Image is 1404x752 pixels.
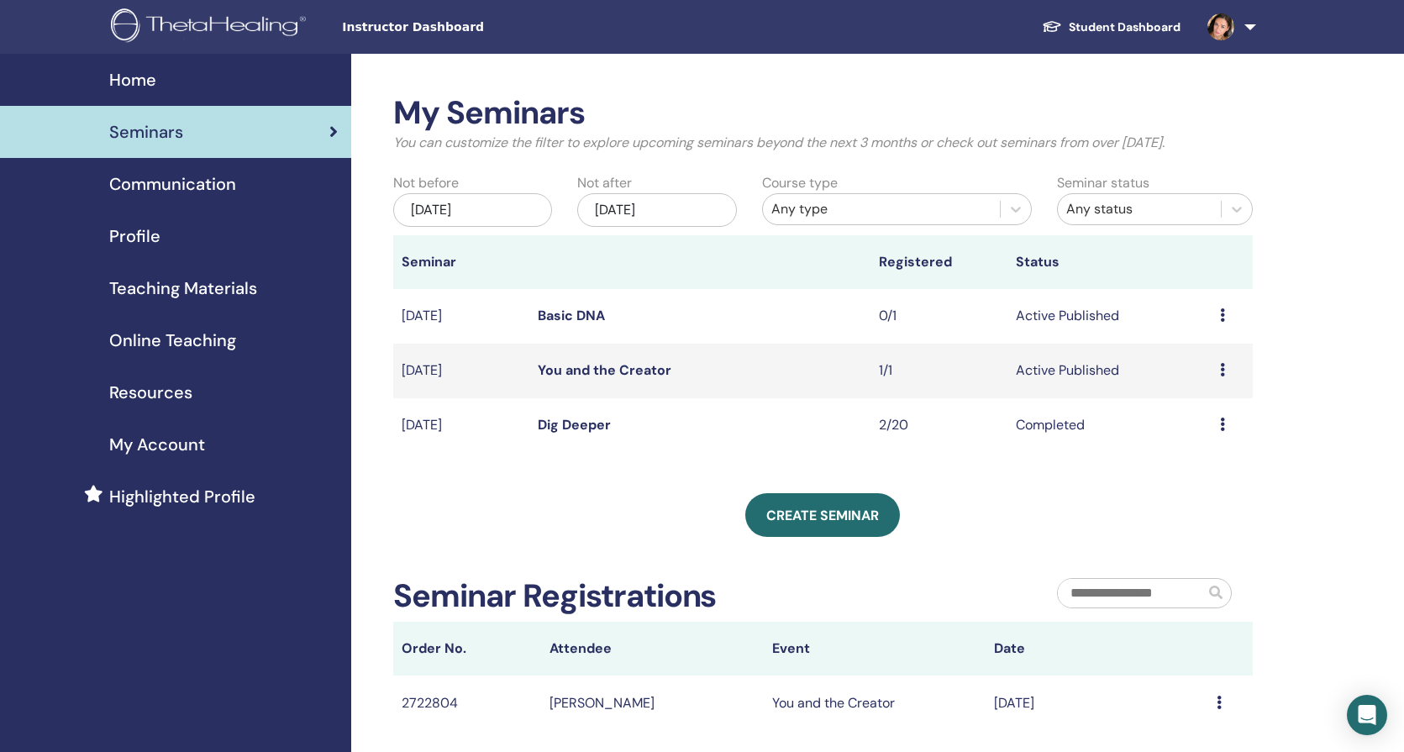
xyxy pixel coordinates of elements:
span: Communication [109,171,236,197]
th: Attendee [541,622,764,676]
td: [DATE] [393,398,529,453]
th: Order No. [393,622,541,676]
p: You can customize the filter to explore upcoming seminars beyond the next 3 months or check out s... [393,133,1253,153]
a: You and the Creator [538,361,671,379]
th: Registered [870,235,1007,289]
th: Event [764,622,986,676]
h2: Seminar Registrations [393,577,717,616]
label: Course type [762,173,838,193]
img: default.jpg [1207,13,1234,40]
td: [DATE] [393,344,529,398]
span: Teaching Materials [109,276,257,301]
a: Basic DNA [538,307,605,324]
span: Seminars [109,119,183,145]
th: Status [1007,235,1212,289]
td: You and the Creator [764,676,986,730]
td: [PERSON_NAME] [541,676,764,730]
div: Any status [1066,199,1212,219]
div: [DATE] [393,193,552,227]
td: Completed [1007,398,1212,453]
span: Highlighted Profile [109,484,255,509]
td: 0/1 [870,289,1007,344]
a: Create seminar [745,493,900,537]
div: Any type [771,199,991,219]
th: Seminar [393,235,529,289]
td: 1/1 [870,344,1007,398]
div: Open Intercom Messenger [1347,695,1387,735]
label: Not before [393,173,459,193]
td: Active Published [1007,289,1212,344]
th: Date [986,622,1208,676]
a: Student Dashboard [1028,12,1194,43]
span: Home [109,67,156,92]
td: 2722804 [393,676,541,730]
td: [DATE] [986,676,1208,730]
label: Seminar status [1057,173,1149,193]
div: [DATE] [577,193,736,227]
img: logo.png [111,8,312,46]
span: Create seminar [766,507,879,524]
h2: My Seminars [393,94,1253,133]
span: My Account [109,432,205,457]
span: Resources [109,380,192,405]
a: Dig Deeper [538,416,611,434]
span: Profile [109,223,160,249]
span: Online Teaching [109,328,236,353]
td: [DATE] [393,289,529,344]
td: 2/20 [870,398,1007,453]
img: graduation-cap-white.svg [1042,19,1062,34]
td: Active Published [1007,344,1212,398]
label: Not after [577,173,632,193]
span: Instructor Dashboard [342,18,594,36]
